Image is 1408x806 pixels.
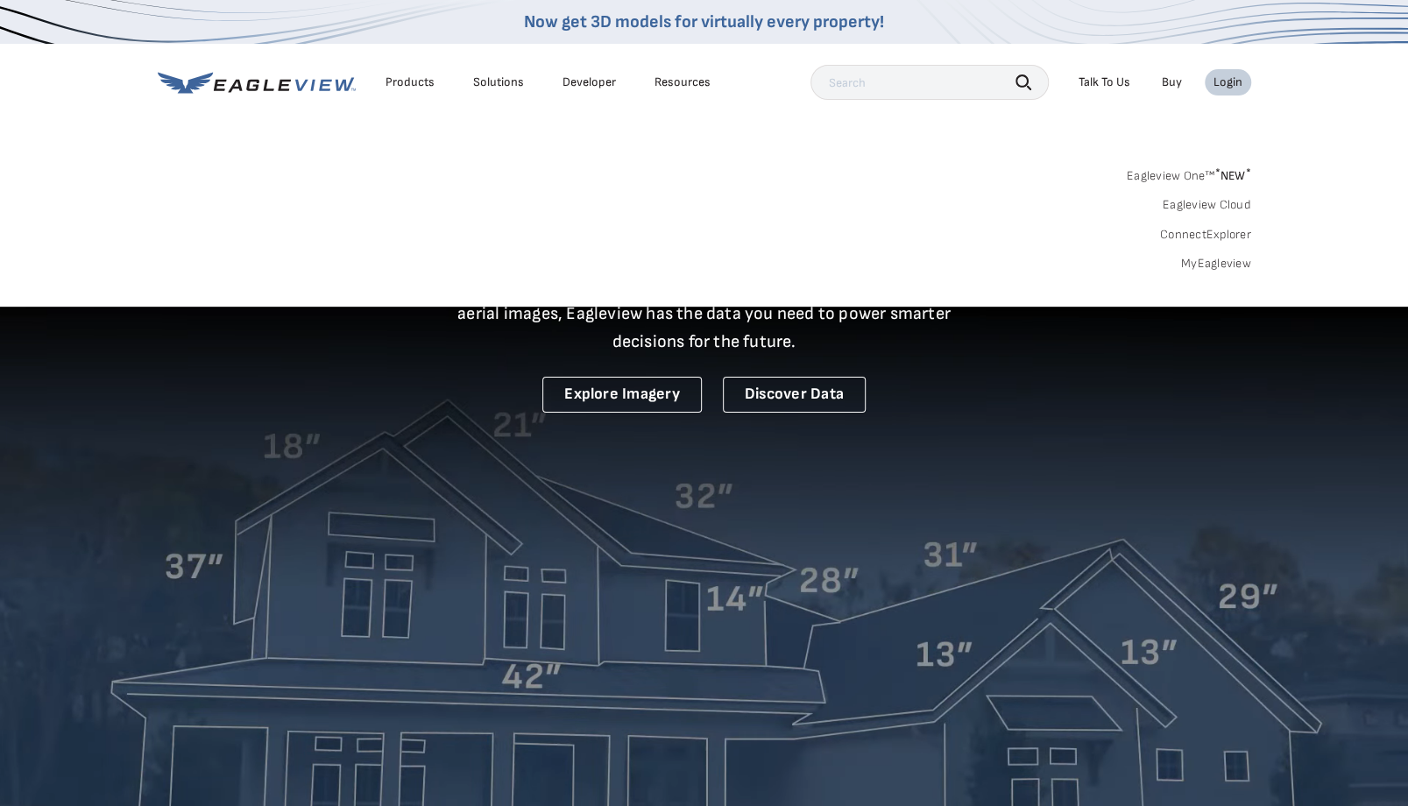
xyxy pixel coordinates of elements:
div: Talk To Us [1079,74,1130,90]
span: NEW [1214,168,1250,183]
div: Resources [654,74,711,90]
a: Explore Imagery [542,377,702,413]
a: Now get 3D models for virtually every property! [524,11,884,32]
a: ConnectExplorer [1160,227,1251,243]
a: Eagleview Cloud [1163,197,1251,213]
a: Discover Data [723,377,866,413]
p: A new era starts here. Built on more than 3.5 billion high-resolution aerial images, Eagleview ha... [436,272,973,356]
a: Buy [1162,74,1182,90]
div: Login [1213,74,1242,90]
a: Developer [562,74,616,90]
a: Eagleview One™*NEW* [1127,163,1251,183]
div: Solutions [473,74,524,90]
input: Search [810,65,1049,100]
a: MyEagleview [1181,256,1251,272]
div: Products [386,74,435,90]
